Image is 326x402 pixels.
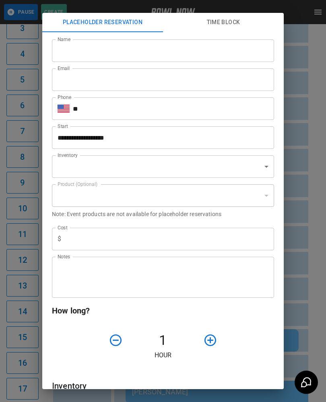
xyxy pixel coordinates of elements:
div: ​ [52,184,274,207]
div: ​ [52,155,274,178]
button: Placeholder Reservation [42,13,163,32]
label: Start [58,123,68,130]
p: Hour [52,350,274,360]
input: Choose date, selected date is Sep 6, 2025 [52,126,268,149]
h4: 1 [126,332,200,349]
button: Time Block [163,13,284,32]
button: Select country [58,103,70,115]
h6: Inventory [52,379,274,392]
label: Phone [58,94,71,101]
h6: How long? [52,304,274,317]
p: Note: Event products are not available for placeholder reservations [52,210,274,218]
p: $ [58,234,61,244]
